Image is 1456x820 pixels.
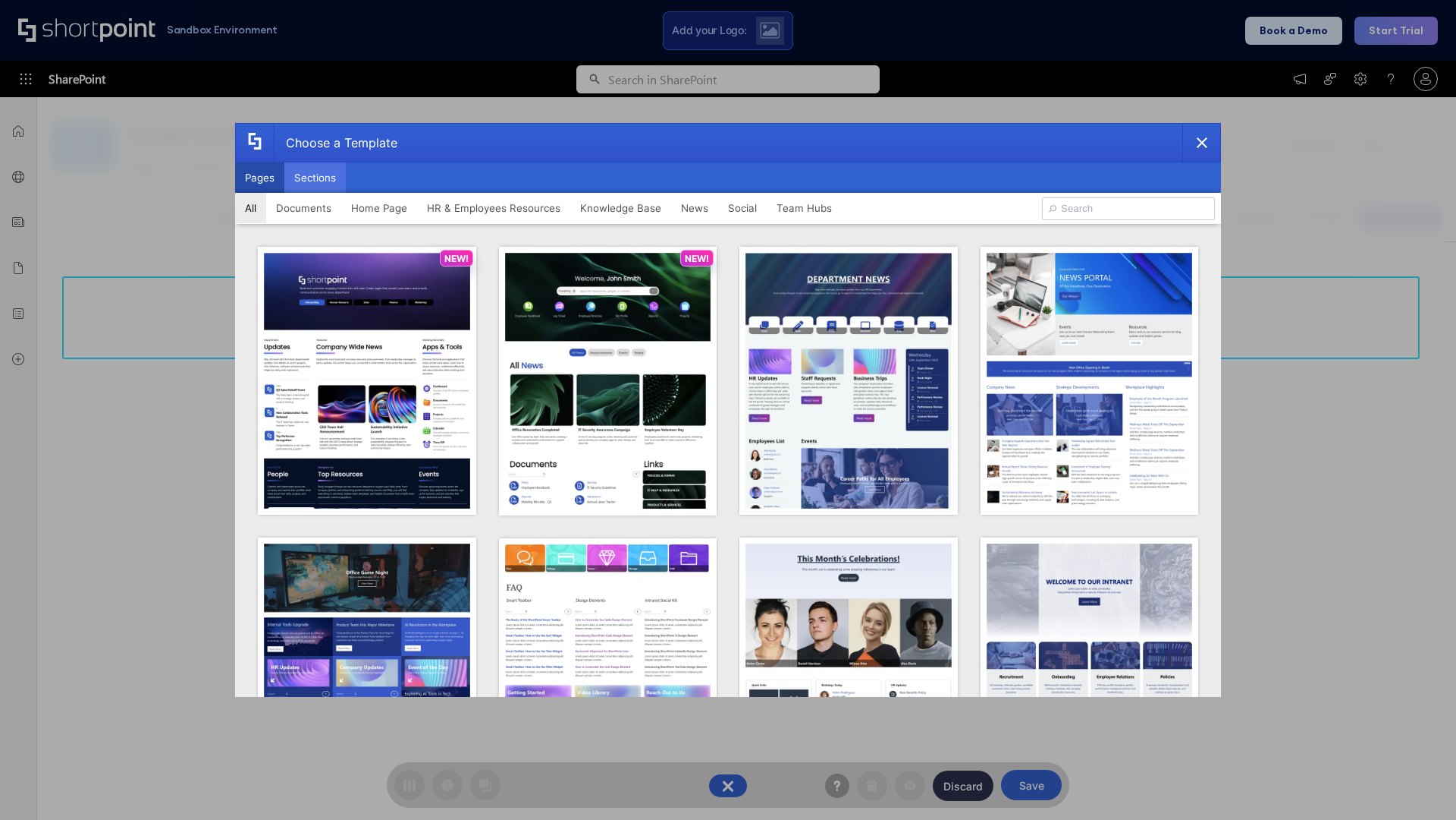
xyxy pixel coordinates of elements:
iframe: Chat Widget [1380,747,1456,820]
div: template selector [235,123,1221,697]
div: Choose a Template [274,124,397,162]
button: News [671,193,718,223]
button: Team Hubs [767,193,842,223]
button: Sections [284,162,346,193]
p: NEW! [685,253,709,264]
p: NEW! [444,253,469,264]
button: Social [718,193,767,223]
button: Home Page [341,193,417,223]
button: All [235,193,266,223]
button: HR & Employees Resources [417,193,570,223]
button: Knowledge Base [570,193,671,223]
input: Search [1042,197,1215,220]
button: Documents [266,193,341,223]
button: Pages [235,162,284,193]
